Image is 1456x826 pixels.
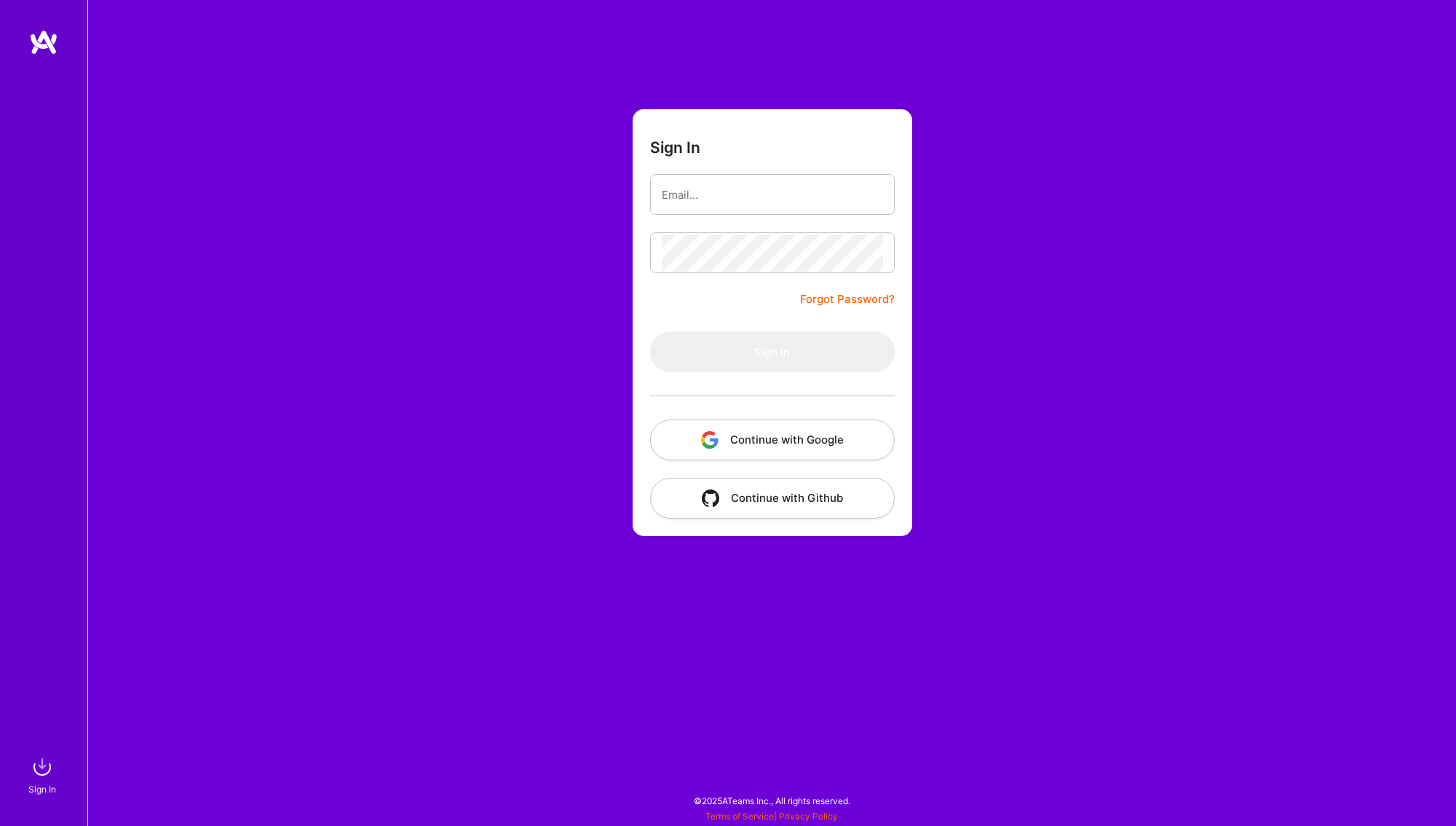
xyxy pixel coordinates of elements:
h3: Sign In [650,138,700,157]
a: sign inSign In [31,752,57,797]
img: logo [29,29,58,55]
div: © 2025 ATeams Inc., All rights reserved. [87,782,1456,819]
img: sign in [28,752,57,782]
button: Continue with Google [650,420,895,460]
div: Sign In [28,782,56,797]
span: | [705,811,838,822]
img: icon [702,489,719,507]
input: Email... [662,176,883,213]
a: Privacy Policy [779,811,838,822]
a: Terms of Service [705,811,774,822]
button: Continue with Github [650,478,895,519]
a: Forgot Password? [800,291,895,308]
img: icon [701,431,719,449]
button: Sign In [650,331,895,372]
